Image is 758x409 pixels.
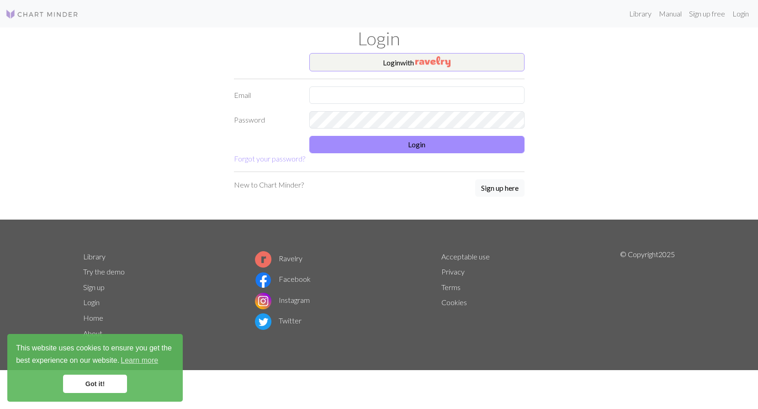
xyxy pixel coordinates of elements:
img: Logo [5,9,79,20]
a: Twitter [255,316,302,325]
div: cookieconsent [7,334,183,402]
label: Email [228,86,304,104]
img: Ravelry [415,56,451,67]
span: This website uses cookies to ensure you get the best experience on our website. [16,343,174,367]
a: dismiss cookie message [63,375,127,393]
img: Ravelry logo [255,251,271,268]
a: Privacy [441,267,465,276]
a: Forgot your password? [234,154,305,163]
button: Loginwith [309,53,525,71]
a: Sign up [83,283,105,291]
button: Sign up here [475,179,525,197]
label: Password [228,111,304,129]
a: Library [83,252,106,261]
p: New to Chart Minder? [234,179,304,190]
a: Facebook [255,274,311,283]
a: Acceptable use [441,252,490,261]
a: Home [83,313,103,322]
a: Manual [655,5,685,23]
a: About [83,329,102,338]
a: Login [83,298,100,307]
button: Login [309,136,525,153]
a: Terms [441,283,461,291]
img: Instagram logo [255,293,271,309]
h1: Login [78,27,681,49]
a: Instagram [255,296,310,304]
img: Twitter logo [255,313,271,330]
a: learn more about cookies [119,354,159,367]
a: Cookies [441,298,467,307]
a: Library [625,5,655,23]
p: © Copyright 2025 [620,249,675,341]
img: Facebook logo [255,272,271,288]
a: Ravelry [255,254,302,263]
a: Login [729,5,753,23]
a: Sign up free [685,5,729,23]
a: Try the demo [83,267,125,276]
